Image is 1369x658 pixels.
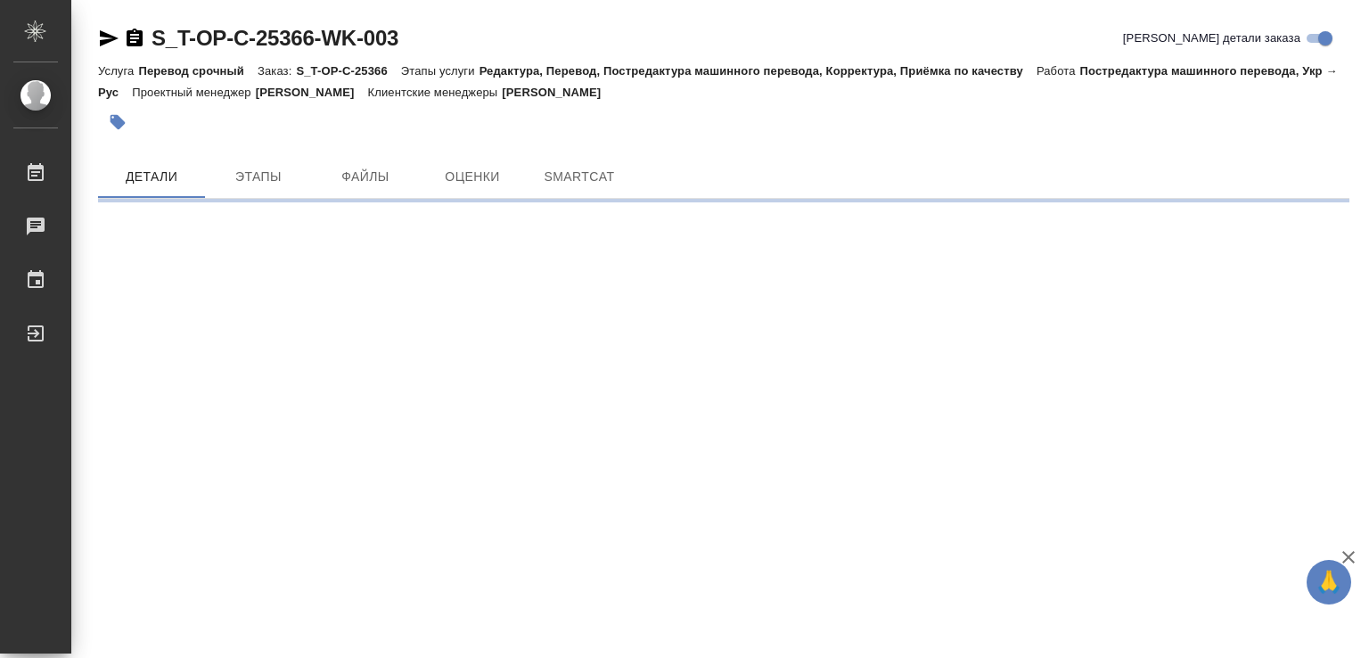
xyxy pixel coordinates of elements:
button: Скопировать ссылку для ЯМессенджера [98,28,119,49]
p: Услуга [98,64,138,78]
span: SmartCat [537,166,622,188]
button: Скопировать ссылку [124,28,145,49]
p: Перевод срочный [138,64,258,78]
p: [PERSON_NAME] [502,86,614,99]
a: S_T-OP-C-25366-WK-003 [152,26,398,50]
p: S_T-OP-C-25366 [296,64,400,78]
p: Клиентские менеджеры [368,86,503,99]
p: Редактура, Перевод, Постредактура машинного перевода, Корректура, Приёмка по качеству [480,64,1037,78]
span: Этапы [216,166,301,188]
p: Заказ: [258,64,296,78]
button: 🙏 [1307,560,1351,605]
p: Этапы услуги [401,64,480,78]
span: Оценки [430,166,515,188]
button: Добавить тэг [98,103,137,142]
p: Проектный менеджер [132,86,255,99]
span: [PERSON_NAME] детали заказа [1123,29,1300,47]
p: Работа [1037,64,1080,78]
span: Файлы [323,166,408,188]
span: Детали [109,166,194,188]
span: 🙏 [1314,563,1344,601]
p: [PERSON_NAME] [256,86,368,99]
